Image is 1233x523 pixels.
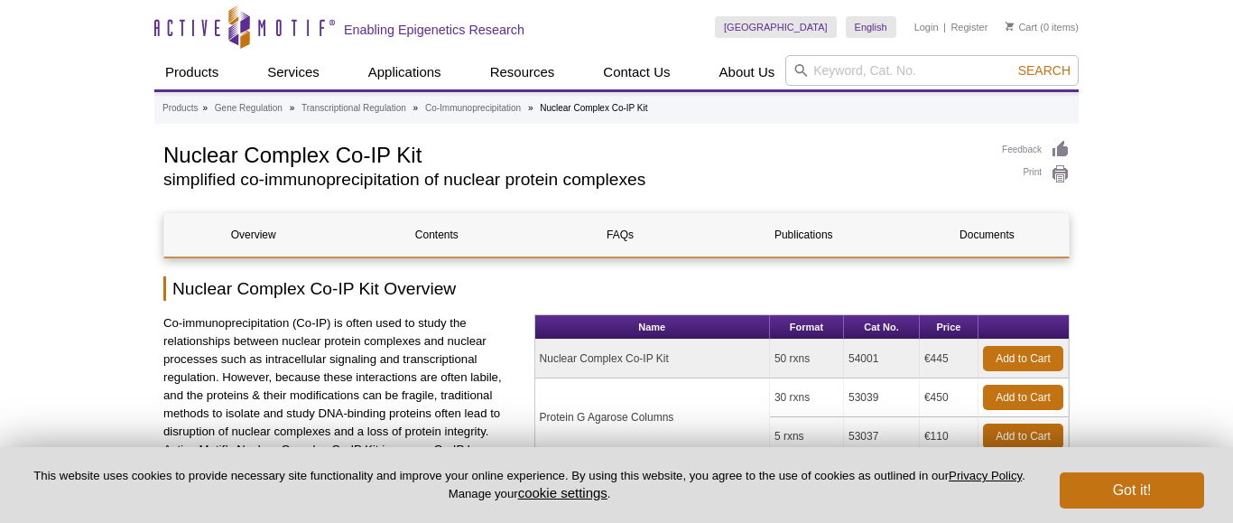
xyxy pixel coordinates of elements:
[715,213,893,257] a: Publications
[518,485,607,500] button: cookie settings
[535,378,770,456] td: Protein G Agarose Columns
[535,340,770,378] td: Nuclear Complex Co-IP Kit
[1002,140,1070,160] a: Feedback
[425,100,521,117] a: Co-Immunoprecipitation
[914,21,939,33] a: Login
[950,21,987,33] a: Register
[1002,164,1070,184] a: Print
[535,315,770,340] th: Name
[770,315,844,340] th: Format
[215,100,283,117] a: Gene Regulation
[479,55,566,89] a: Resources
[540,103,647,113] li: Nuclear Complex Co-IP Kit
[592,55,681,89] a: Contact Us
[164,213,342,257] a: Overview
[1006,22,1014,31] img: Your Cart
[983,346,1063,371] a: Add to Cart
[413,103,419,113] li: »
[163,276,1070,301] h2: Nuclear Complex Co-IP Kit Overview
[163,314,521,513] p: Co-immunoprecipitation (Co-IP) is often used to study the relationships between nuclear protein c...
[1006,21,1037,33] a: Cart
[1013,62,1076,79] button: Search
[1018,63,1071,78] span: Search
[846,16,896,38] a: English
[162,100,198,117] a: Products
[920,378,978,417] td: €450
[163,172,984,188] h2: simplified co-immunoprecipitation of nuclear protein complexes
[770,378,844,417] td: 30 rxns
[528,103,533,113] li: »
[770,417,844,456] td: 5 rxns
[770,340,844,378] td: 50 rxns
[983,424,1063,449] a: Add to Cart
[844,340,920,378] td: 54001
[785,55,1079,86] input: Keyword, Cat. No.
[844,315,920,340] th: Cat No.
[920,340,978,378] td: €445
[844,378,920,417] td: 53039
[202,103,208,113] li: »
[154,55,229,89] a: Products
[715,16,837,38] a: [GEOGRAPHIC_DATA]
[898,213,1076,257] a: Documents
[1006,16,1079,38] li: (0 items)
[344,22,524,38] h2: Enabling Epigenetics Research
[348,213,525,257] a: Contents
[290,103,295,113] li: »
[531,213,709,257] a: FAQs
[949,469,1022,482] a: Privacy Policy
[709,55,786,89] a: About Us
[920,417,978,456] td: €110
[920,315,978,340] th: Price
[256,55,330,89] a: Services
[357,55,452,89] a: Applications
[844,417,920,456] td: 53037
[301,100,406,117] a: Transcriptional Regulation
[29,468,1030,502] p: This website uses cookies to provide necessary site functionality and improve your online experie...
[163,140,984,167] h1: Nuclear Complex Co-IP Kit
[943,16,946,38] li: |
[983,385,1063,410] a: Add to Cart
[1060,472,1204,509] button: Got it!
